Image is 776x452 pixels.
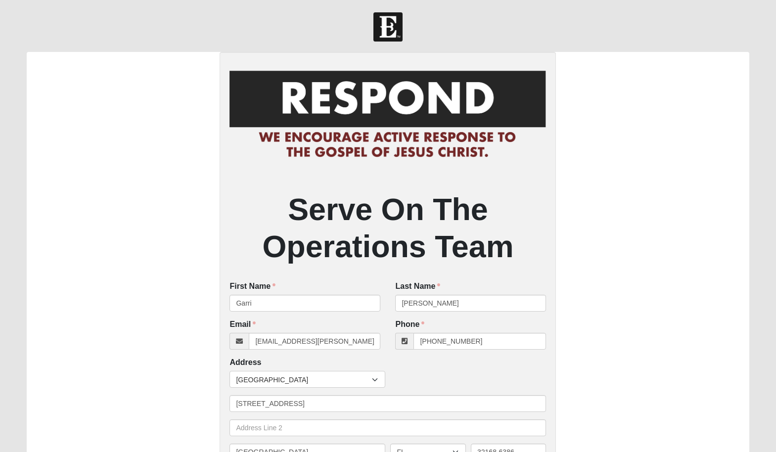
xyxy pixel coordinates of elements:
[229,395,546,412] input: Address Line 1
[373,12,403,42] img: Church of Eleven22 Logo
[229,281,275,292] label: First Name
[229,191,546,266] h2: Serve On The Operations Team
[229,62,546,168] img: RespondCardHeader.png
[229,357,261,368] label: Address
[229,419,546,436] input: Address Line 2
[395,319,424,330] label: Phone
[236,371,372,388] span: [GEOGRAPHIC_DATA]
[229,319,256,330] label: Email
[395,281,440,292] label: Last Name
